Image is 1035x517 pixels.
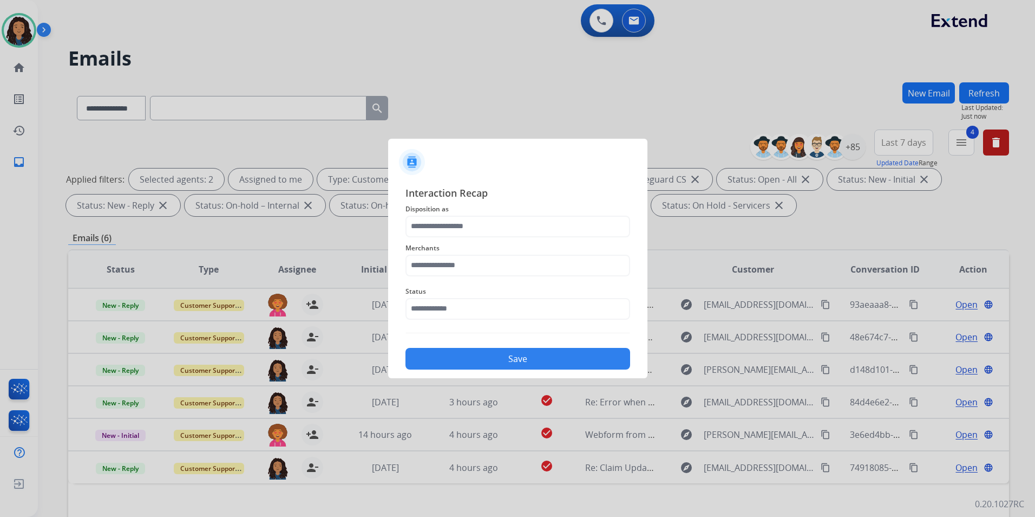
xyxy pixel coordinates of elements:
button: Save [405,348,630,370]
span: Disposition as [405,203,630,216]
span: Merchants [405,242,630,255]
span: Interaction Recap [405,185,630,203]
p: 0.20.1027RC [975,497,1024,510]
img: contactIcon [399,149,425,175]
span: Status [405,285,630,298]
